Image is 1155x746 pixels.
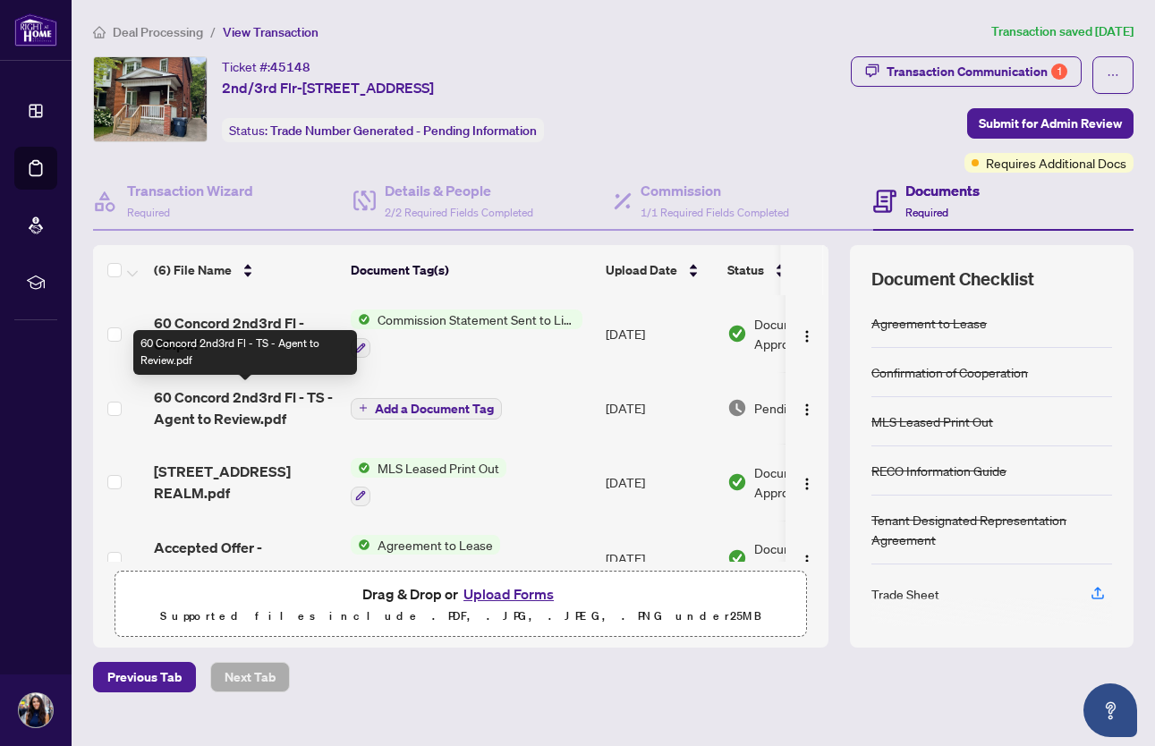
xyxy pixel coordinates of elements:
[94,57,207,141] img: IMG-C12271149_1.jpg
[754,462,865,502] span: Document Approved
[154,461,336,504] span: [STREET_ADDRESS] REALM.pdf
[126,606,795,627] p: Supported files include .PDF, .JPG, .JPEG, .PNG under 25 MB
[871,362,1028,382] div: Confirmation of Cooperation
[754,398,844,418] span: Pending Review
[727,398,747,418] img: Document Status
[222,118,544,142] div: Status:
[800,329,814,343] img: Logo
[967,108,1134,139] button: Submit for Admin Review
[1051,64,1067,80] div: 1
[800,554,814,568] img: Logo
[351,535,591,583] button: Status IconAgreement to Lease
[793,319,821,348] button: Logo
[127,206,170,219] span: Required
[351,309,582,358] button: Status IconCommission Statement Sent to Listing Brokerage
[351,458,370,478] img: Status Icon
[154,260,232,280] span: (6) File Name
[887,57,1067,86] div: Transaction Communication
[641,206,789,219] span: 1/1 Required Fields Completed
[991,21,1134,42] article: Transaction saved [DATE]
[222,56,310,77] div: Ticket #:
[793,468,821,496] button: Logo
[871,461,1006,480] div: RECO Information Guide
[1083,683,1137,737] button: Open asap
[599,521,720,598] td: [DATE]
[147,245,344,295] th: (6) File Name
[344,245,599,295] th: Document Tag(s)
[871,267,1034,292] span: Document Checklist
[599,444,720,521] td: [DATE]
[154,312,336,355] span: 60 Concord 2nd3rd Fl - CS.pdf
[727,472,747,492] img: Document Status
[223,24,318,40] span: View Transaction
[720,245,872,295] th: Status
[222,77,434,98] span: 2nd/3rd Flr-[STREET_ADDRESS]
[154,386,336,429] span: 60 Concord 2nd3rd Fl - TS - Agent to Review.pdf
[905,206,948,219] span: Required
[905,180,980,201] h4: Documents
[270,123,537,139] span: Trade Number Generated - Pending Information
[210,662,290,692] button: Next Tab
[385,206,533,219] span: 2/2 Required Fields Completed
[727,324,747,343] img: Document Status
[754,538,865,578] span: Document Approved
[270,59,310,75] span: 45148
[370,535,500,555] span: Agreement to Lease
[851,56,1082,87] button: Transaction Communication1
[871,584,939,604] div: Trade Sheet
[871,411,993,431] div: MLS Leased Print Out
[113,24,203,40] span: Deal Processing
[800,403,814,417] img: Logo
[1107,69,1119,81] span: ellipsis
[351,458,506,506] button: Status IconMLS Leased Print Out
[107,663,182,691] span: Previous Tab
[115,572,806,638] span: Drag & Drop orUpload FormsSupported files include .PDF, .JPG, .JPEG, .PNG under25MB
[641,180,789,201] h4: Commission
[871,313,987,333] div: Agreement to Lease
[800,477,814,491] img: Logo
[754,314,865,353] span: Document Approved
[154,537,336,580] span: Accepted Offer -[STREET_ADDRESS] 2nd 3rd Flr_[DATE] 13_57_59.pdf
[351,309,370,329] img: Status Icon
[351,535,370,555] img: Status Icon
[458,582,559,606] button: Upload Forms
[133,330,357,375] div: 60 Concord 2nd3rd Fl - TS - Agent to Review.pdf
[14,13,57,47] img: logo
[351,398,502,420] button: Add a Document Tag
[362,582,559,606] span: Drag & Drop or
[727,548,747,568] img: Document Status
[979,109,1122,138] span: Submit for Admin Review
[606,260,677,280] span: Upload Date
[375,403,494,415] span: Add a Document Tag
[986,153,1126,173] span: Requires Additional Docs
[370,309,582,329] span: Commission Statement Sent to Listing Brokerage
[359,403,368,412] span: plus
[93,26,106,38] span: home
[599,372,720,444] td: [DATE]
[370,458,506,478] span: MLS Leased Print Out
[127,180,253,201] h4: Transaction Wizard
[793,394,821,422] button: Logo
[599,245,720,295] th: Upload Date
[727,260,764,280] span: Status
[93,662,196,692] button: Previous Tab
[210,21,216,42] li: /
[19,693,53,727] img: Profile Icon
[351,396,502,420] button: Add a Document Tag
[793,544,821,572] button: Logo
[385,180,533,201] h4: Details & People
[871,510,1112,549] div: Tenant Designated Representation Agreement
[599,295,720,372] td: [DATE]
